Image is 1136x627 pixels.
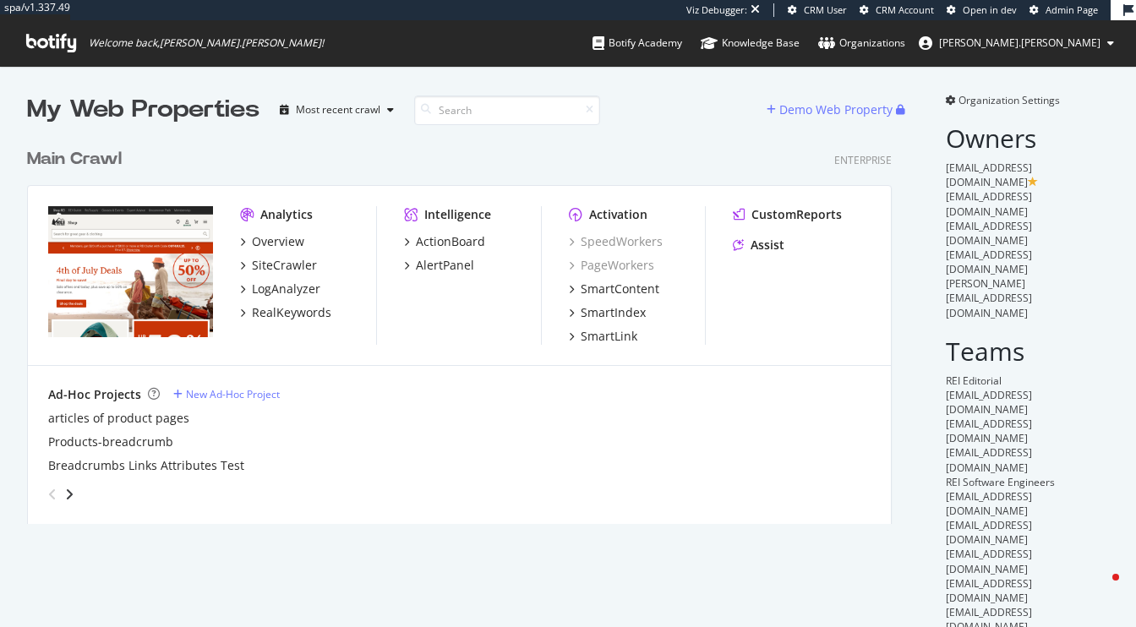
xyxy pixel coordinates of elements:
button: Demo Web Property [767,96,896,123]
a: CRM Account [860,3,934,17]
a: SmartIndex [569,304,646,321]
div: SmartContent [581,281,659,297]
div: Activation [589,206,647,223]
a: SpeedWorkers [569,233,663,250]
div: CustomReports [751,206,842,223]
div: Most recent crawl [296,105,380,115]
input: Search [414,95,600,125]
h2: Teams [946,337,1109,365]
a: Assist [733,237,784,254]
span: [PERSON_NAME][EMAIL_ADDRESS][DOMAIN_NAME] [946,276,1032,319]
span: Welcome back, [PERSON_NAME].[PERSON_NAME] ! [89,36,324,50]
a: Botify Academy [593,20,682,66]
a: SmartLink [569,328,637,345]
a: Admin Page [1029,3,1098,17]
h2: Owners [946,124,1109,152]
div: angle-right [63,486,75,503]
span: CRM Account [876,3,934,16]
a: Knowledge Base [701,20,800,66]
a: PageWorkers [569,257,654,274]
span: Open in dev [963,3,1017,16]
div: Demo Web Property [779,101,893,118]
span: [EMAIL_ADDRESS][DOMAIN_NAME] [946,248,1032,276]
div: Analytics [260,206,313,223]
a: Breadcrumbs Links Attributes Test [48,457,244,474]
span: [EMAIL_ADDRESS][DOMAIN_NAME] [946,576,1032,605]
span: CRM User [804,3,847,16]
a: LogAnalyzer [240,281,320,297]
a: SiteCrawler [240,257,317,274]
div: Knowledge Base [701,35,800,52]
div: LogAnalyzer [252,281,320,297]
span: [EMAIL_ADDRESS][DOMAIN_NAME] [946,417,1032,445]
div: grid [27,127,905,524]
a: Products-breadcrumb [48,433,173,450]
a: articles of product pages [48,410,189,427]
div: Viz Debugger: [686,3,747,17]
span: [EMAIL_ADDRESS][DOMAIN_NAME] [946,388,1032,417]
div: REI Editorial [946,373,1109,388]
span: Organization Settings [958,93,1060,107]
span: heidi.noonan [939,35,1100,50]
img: rei.com [48,206,213,338]
div: SmartLink [581,328,637,345]
a: ActionBoard [404,233,485,250]
a: RealKeywords [240,304,331,321]
div: My Web Properties [27,93,259,127]
button: [PERSON_NAME].[PERSON_NAME] [905,30,1128,57]
div: Enterprise [834,153,892,167]
div: ActionBoard [416,233,485,250]
div: AlertPanel [416,257,474,274]
a: Organizations [818,20,905,66]
a: New Ad-Hoc Project [173,387,280,401]
div: Assist [751,237,784,254]
div: New Ad-Hoc Project [186,387,280,401]
span: [EMAIL_ADDRESS][DOMAIN_NAME] [946,219,1032,248]
span: [EMAIL_ADDRESS][DOMAIN_NAME] [946,445,1032,474]
a: Overview [240,233,304,250]
div: angle-left [41,481,63,508]
div: Botify Academy [593,35,682,52]
a: CRM User [788,3,847,17]
div: RealKeywords [252,304,331,321]
div: SmartIndex [581,304,646,321]
div: REI Software Engineers [946,475,1109,489]
a: Demo Web Property [767,102,896,117]
span: Admin Page [1046,3,1098,16]
a: SmartContent [569,281,659,297]
div: Intelligence [424,206,491,223]
div: Organizations [818,35,905,52]
span: [EMAIL_ADDRESS][DOMAIN_NAME] [946,189,1032,218]
div: Main Crawl [27,147,122,172]
a: AlertPanel [404,257,474,274]
a: CustomReports [733,206,842,223]
span: [EMAIL_ADDRESS][DOMAIN_NAME] [946,489,1032,518]
span: [EMAIL_ADDRESS][DOMAIN_NAME] [946,547,1032,575]
div: Overview [252,233,304,250]
span: [EMAIL_ADDRESS][DOMAIN_NAME] [946,518,1032,547]
a: Main Crawl [27,147,128,172]
iframe: Intercom live chat [1079,570,1119,610]
div: SiteCrawler [252,257,317,274]
span: [EMAIL_ADDRESS][DOMAIN_NAME] [946,161,1032,189]
a: Open in dev [947,3,1017,17]
div: Ad-Hoc Projects [48,386,141,403]
button: Most recent crawl [273,96,401,123]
